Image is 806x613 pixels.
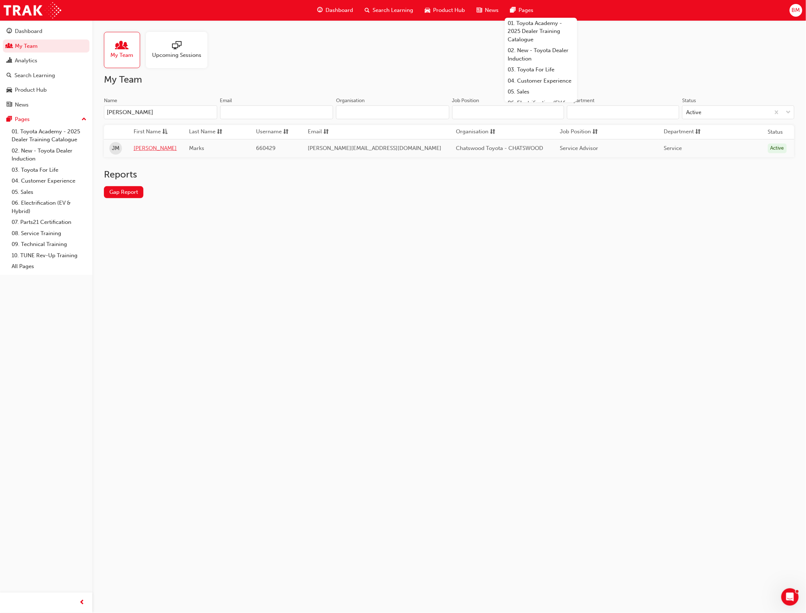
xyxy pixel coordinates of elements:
[505,75,577,87] a: 04. Customer Experience
[308,128,322,137] span: Email
[511,6,516,15] span: pages-icon
[9,228,89,239] a: 08. Service Training
[326,6,353,14] span: Dashboard
[768,128,783,136] th: Status
[80,599,85,608] span: prev-icon
[256,128,296,137] button: Usernamesorting-icon
[189,128,215,137] span: Last Name
[9,126,89,145] a: 01. Toyota Academy - 2025 Dealer Training Catalogue
[3,83,89,97] a: Product Hub
[104,186,143,198] a: Gap Report
[505,86,577,97] a: 05. Sales
[786,108,791,117] span: down-icon
[308,145,442,151] span: [PERSON_NAME][EMAIL_ADDRESS][DOMAIN_NAME]
[3,113,89,126] button: Pages
[505,45,577,64] a: 02. New - Toyota Dealer Induction
[336,97,365,104] div: Organisation
[7,72,12,79] span: search-icon
[452,105,564,119] input: Job Position
[9,197,89,217] a: 06. Electrification (EV & Hybrid)
[9,164,89,176] a: 03. Toyota For Life
[256,128,282,137] span: Username
[112,144,119,153] span: JM
[134,144,179,153] a: [PERSON_NAME]
[336,105,449,119] input: Organisation
[456,145,543,151] span: Chatswood Toyota - CHATSWOOD
[104,169,794,180] h2: Reports
[189,145,204,151] span: Marks
[781,588,799,606] iframe: Intercom live chat
[256,145,276,151] span: 660429
[664,145,682,151] span: Service
[3,25,89,38] a: Dashboard
[15,101,29,109] div: News
[471,3,505,18] a: news-iconNews
[220,97,232,104] div: Email
[505,64,577,75] a: 03. Toyota For Life
[505,97,577,117] a: 06. Electrification (EV & Hybrid)
[560,145,599,151] span: Service Advisor
[81,115,87,124] span: up-icon
[9,187,89,198] a: 05. Sales
[217,128,222,137] span: sorting-icon
[4,2,61,18] img: Trak
[519,6,534,14] span: Pages
[7,28,12,35] span: guage-icon
[3,23,89,113] button: DashboardMy TeamAnalyticsSearch LearningProduct HubNews
[104,74,794,86] h2: My Team
[365,6,370,15] span: search-icon
[686,108,701,117] div: Active
[134,128,173,137] button: First Nameasc-icon
[452,97,479,104] div: Job Position
[7,87,12,93] span: car-icon
[567,97,595,104] div: Department
[9,261,89,272] a: All Pages
[15,86,47,94] div: Product Hub
[9,250,89,261] a: 10. TUNE Rev-Up Training
[104,105,217,119] input: Name
[792,6,800,14] span: BM
[419,3,471,18] a: car-iconProduct Hub
[3,39,89,53] a: My Team
[15,57,37,65] div: Analytics
[146,32,213,68] a: Upcoming Sessions
[359,3,419,18] a: search-iconSearch Learning
[768,143,787,153] div: Active
[682,97,696,104] div: Status
[9,239,89,250] a: 09. Technical Training
[283,128,289,137] span: sorting-icon
[189,128,229,137] button: Last Namesorting-icon
[162,128,168,137] span: asc-icon
[664,128,694,137] span: Department
[172,41,181,51] span: sessionType_ONLINE_URL-icon
[3,54,89,67] a: Analytics
[312,3,359,18] a: guage-iconDashboard
[7,58,12,64] span: chart-icon
[324,128,329,137] span: sorting-icon
[7,43,12,50] span: people-icon
[104,97,117,104] div: Name
[560,128,591,137] span: Job Position
[425,6,431,15] span: car-icon
[505,18,577,45] a: 01. Toyota Academy - 2025 Dealer Training Catalogue
[456,128,489,137] span: Organisation
[485,6,499,14] span: News
[7,102,12,108] span: news-icon
[9,175,89,187] a: 04. Customer Experience
[3,98,89,112] a: News
[593,128,598,137] span: sorting-icon
[308,128,348,137] button: Emailsorting-icon
[456,128,496,137] button: Organisationsorting-icon
[696,128,701,137] span: sorting-icon
[664,128,704,137] button: Departmentsorting-icon
[220,105,333,119] input: Email
[15,27,42,36] div: Dashboard
[104,32,146,68] a: My Team
[7,116,12,123] span: pages-icon
[9,145,89,164] a: 02. New - Toyota Dealer Induction
[3,69,89,82] a: Search Learning
[567,105,679,119] input: Department
[134,128,161,137] span: First Name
